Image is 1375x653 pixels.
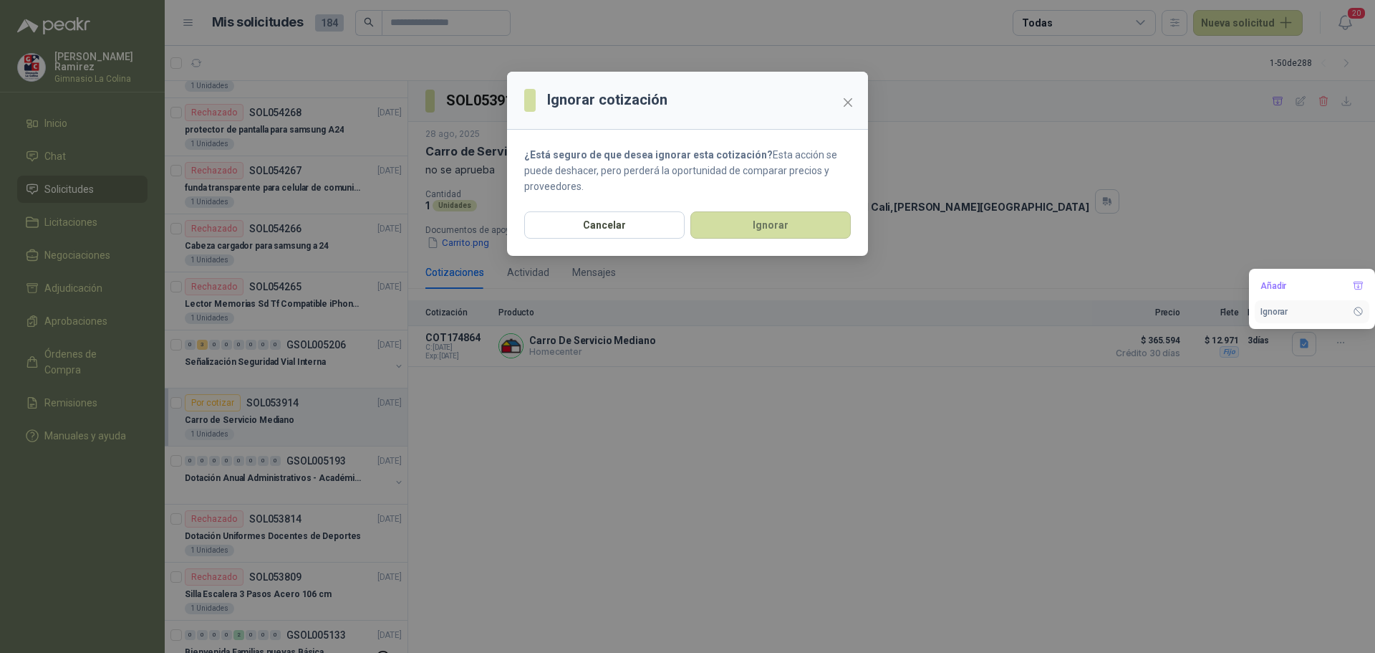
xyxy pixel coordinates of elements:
[524,211,685,239] button: Cancelar
[690,211,851,239] button: Ignorar
[524,147,851,194] p: Esta acción se puede deshacer, pero perderá la oportunidad de comparar precios y proveedores.
[842,97,854,108] span: close
[547,89,667,111] h3: Ignorar cotización
[524,149,773,161] strong: ¿Está seguro de que desea ignorar esta cotización?
[836,91,859,114] button: Close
